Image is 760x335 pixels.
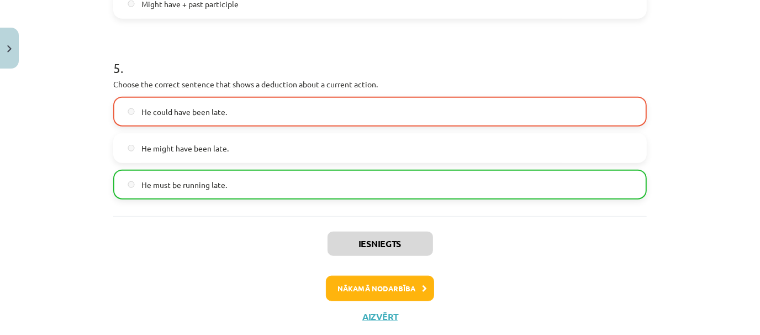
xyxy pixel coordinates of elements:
[7,45,12,53] img: icon-close-lesson-0947bae3869378f0d4975bcd49f059093ad1ed9edebbc8119c70593378902aed.svg
[326,276,434,301] button: Nākamā nodarbība
[113,78,647,90] p: Choose the correct sentence that shows a deduction about a current action.
[141,179,227,191] span: He must be running late.
[359,311,401,322] button: Aizvērt
[128,145,135,152] input: He might have been late.
[328,232,433,256] button: Iesniegts
[128,1,135,8] input: Might have + past participle
[141,106,227,118] span: He could have been late.
[113,41,647,75] h1: 5 .
[128,181,135,189] input: He must be running late.
[141,143,229,154] span: He might have been late.
[128,108,135,116] input: He could have been late.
